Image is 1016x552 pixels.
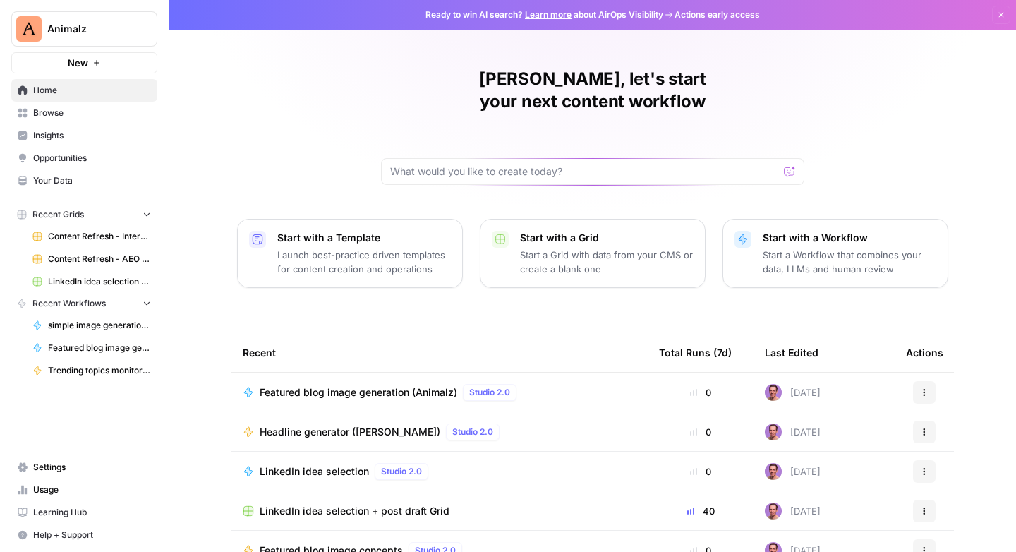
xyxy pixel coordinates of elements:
span: Recent Grids [32,208,84,221]
div: 0 [659,385,742,400]
button: Recent Workflows [11,293,157,314]
span: Insights [33,129,151,142]
a: LinkedIn idea selection + post draft Grid [26,270,157,293]
div: [DATE] [765,424,821,440]
span: Actions early access [675,8,760,21]
img: 6puihir5v8umj4c82kqcaj196fcw [765,463,782,480]
a: Content Refresh - AEO and Keyword improvements [26,248,157,270]
a: Featured blog image generation (Animalz) [26,337,157,359]
button: Help + Support [11,524,157,546]
a: Learn more [525,9,571,20]
span: Animalz [47,22,133,36]
span: Recent Workflows [32,297,106,310]
a: Headline generator ([PERSON_NAME])Studio 2.0 [243,424,636,440]
span: Content Refresh - Internal Links & Meta tags [48,230,151,243]
p: Launch best-practice driven templates for content creation and operations [277,248,451,276]
p: Start with a Workflow [763,231,936,245]
p: Start a Workflow that combines your data, LLMs and human review [763,248,936,276]
p: Start a Grid with data from your CMS or create a blank one [520,248,694,276]
div: 0 [659,464,742,479]
a: Opportunities [11,147,157,169]
span: Studio 2.0 [452,426,493,438]
span: Browse [33,107,151,119]
div: 0 [659,425,742,439]
div: [DATE] [765,503,821,520]
img: 6puihir5v8umj4c82kqcaj196fcw [765,424,782,440]
span: New [68,56,88,70]
span: Learning Hub [33,506,151,519]
span: LinkedIn idea selection [260,464,369,479]
span: LinkedIn idea selection + post draft Grid [48,275,151,288]
button: Start with a WorkflowStart a Workflow that combines your data, LLMs and human review [722,219,948,288]
img: Animalz Logo [16,16,42,42]
p: Start with a Template [277,231,451,245]
span: Featured blog image generation (Animalz) [260,385,457,400]
a: simple image generation nano + gpt [26,314,157,337]
div: Last Edited [765,333,818,372]
a: Browse [11,102,157,124]
span: Featured blog image generation (Animalz) [48,342,151,354]
span: Content Refresh - AEO and Keyword improvements [48,253,151,265]
button: Workspace: Animalz [11,11,157,47]
a: Featured blog image generation (Animalz)Studio 2.0 [243,384,636,401]
span: Ready to win AI search? about AirOps Visibility [425,8,663,21]
span: Your Data [33,174,151,187]
a: Trending topics monitoring workflow [26,359,157,382]
span: LinkedIn idea selection + post draft Grid [260,504,449,518]
button: Start with a TemplateLaunch best-practice driven templates for content creation and operations [237,219,463,288]
span: Trending topics monitoring workflow [48,364,151,377]
span: Usage [33,484,151,496]
a: Usage [11,479,157,501]
a: Content Refresh - Internal Links & Meta tags [26,225,157,248]
button: New [11,52,157,73]
button: Recent Grids [11,204,157,225]
a: LinkedIn idea selectionStudio 2.0 [243,463,636,480]
span: Help + Support [33,529,151,541]
span: Studio 2.0 [469,386,510,399]
span: Settings [33,461,151,474]
a: Insights [11,124,157,147]
a: Learning Hub [11,501,157,524]
p: Start with a Grid [520,231,694,245]
span: Opportunities [33,152,151,164]
a: Settings [11,456,157,479]
div: Actions [906,333,943,372]
h1: [PERSON_NAME], let's start your next content workflow [381,68,804,113]
a: LinkedIn idea selection + post draft Grid [243,504,636,518]
div: Recent [243,333,636,372]
span: simple image generation nano + gpt [48,319,151,332]
img: 6puihir5v8umj4c82kqcaj196fcw [765,384,782,401]
input: What would you like to create today? [390,164,778,179]
button: Start with a GridStart a Grid with data from your CMS or create a blank one [480,219,706,288]
div: Total Runs (7d) [659,333,732,372]
div: [DATE] [765,463,821,480]
div: [DATE] [765,384,821,401]
span: Headline generator ([PERSON_NAME]) [260,425,440,439]
span: Studio 2.0 [381,465,422,478]
a: Home [11,79,157,102]
div: 40 [659,504,742,518]
img: 6puihir5v8umj4c82kqcaj196fcw [765,503,782,520]
span: Home [33,84,151,97]
a: Your Data [11,169,157,192]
